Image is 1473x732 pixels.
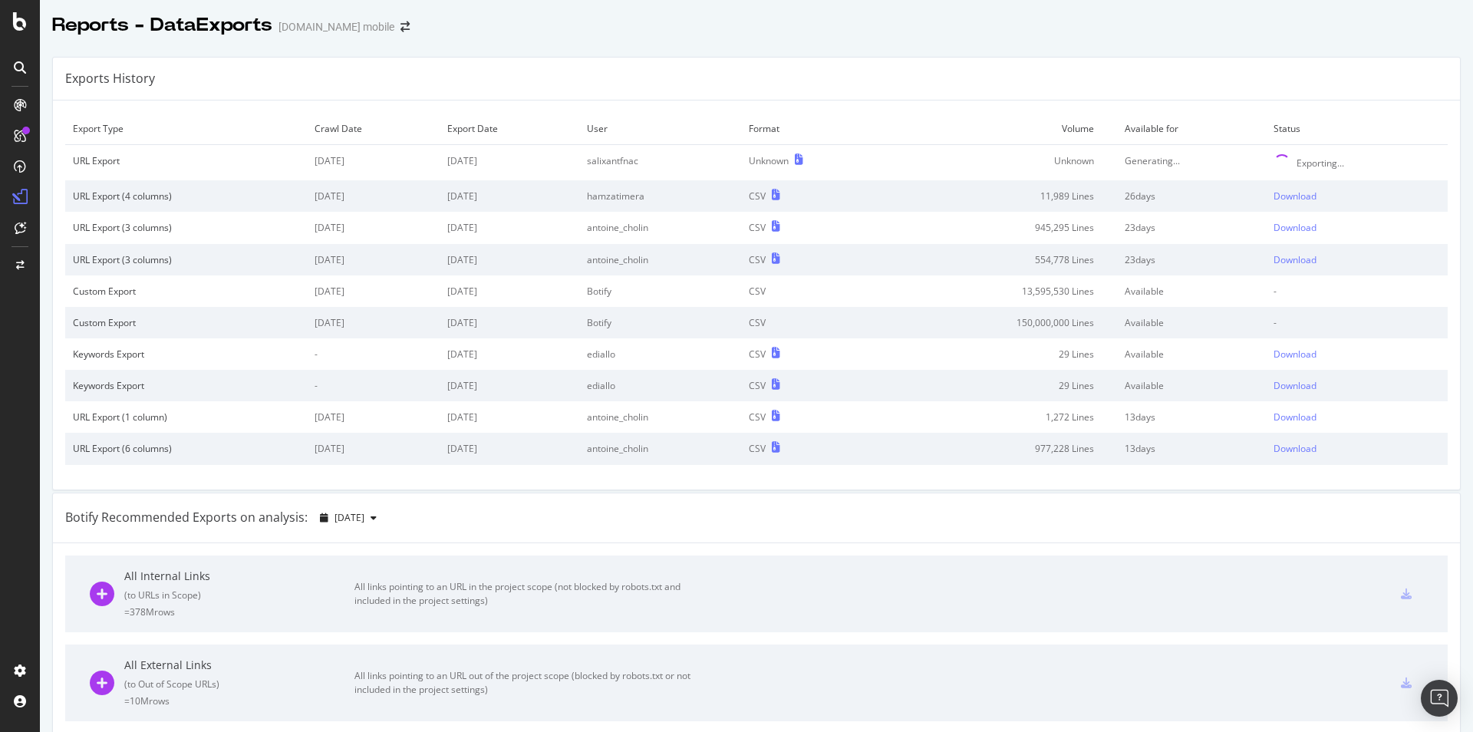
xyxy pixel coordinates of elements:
[579,433,741,464] td: antoine_cholin
[354,669,700,697] div: All links pointing to an URL out of the project scope (blocked by robots.txt or not included in t...
[1274,442,1316,455] div: Download
[1274,348,1440,361] a: Download
[440,433,579,464] td: [DATE]
[749,253,766,266] div: CSV
[440,370,579,401] td: [DATE]
[1274,379,1316,392] div: Download
[1266,113,1448,145] td: Status
[888,244,1117,275] td: 554,778 Lines
[307,338,440,370] td: -
[400,21,410,32] div: arrow-right-arrow-left
[1117,113,1266,145] td: Available for
[579,307,741,338] td: Botify
[1401,678,1412,688] div: csv-export
[1117,180,1266,212] td: 26 days
[579,338,741,370] td: ediallo
[1117,212,1266,243] td: 23 days
[888,275,1117,307] td: 13,595,530 Lines
[888,212,1117,243] td: 945,295 Lines
[888,370,1117,401] td: 29 Lines
[314,506,383,530] button: [DATE]
[307,433,440,464] td: [DATE]
[1266,275,1448,307] td: -
[1274,221,1440,234] a: Download
[440,113,579,145] td: Export Date
[1125,316,1258,329] div: Available
[579,401,741,433] td: antoine_cholin
[440,244,579,275] td: [DATE]
[440,145,579,181] td: [DATE]
[1266,307,1448,338] td: -
[124,658,354,673] div: All External Links
[888,338,1117,370] td: 29 Lines
[278,19,394,35] div: [DOMAIN_NAME] mobile
[1297,157,1344,170] div: Exporting...
[1274,379,1440,392] a: Download
[579,275,741,307] td: Botify
[65,509,308,526] div: Botify Recommended Exports on analysis:
[1125,285,1258,298] div: Available
[1274,190,1440,203] a: Download
[888,145,1117,181] td: Unknown
[65,113,307,145] td: Export Type
[354,580,700,608] div: All links pointing to an URL in the project scope (not blocked by robots.txt and included in the ...
[1117,401,1266,433] td: 13 days
[440,307,579,338] td: [DATE]
[1274,190,1316,203] div: Download
[73,411,299,424] div: URL Export (1 column)
[1274,411,1316,424] div: Download
[741,307,888,338] td: CSV
[73,253,299,266] div: URL Export (3 columns)
[1117,433,1266,464] td: 13 days
[73,154,299,167] div: URL Export
[579,244,741,275] td: antoine_cholin
[65,70,155,87] div: Exports History
[73,316,299,329] div: Custom Export
[73,285,299,298] div: Custom Export
[307,145,440,181] td: [DATE]
[124,589,354,602] div: ( to URLs in Scope )
[749,348,766,361] div: CSV
[749,379,766,392] div: CSV
[1274,411,1440,424] a: Download
[73,442,299,455] div: URL Export (6 columns)
[124,694,354,707] div: = 10M rows
[749,411,766,424] div: CSV
[579,212,741,243] td: antoine_cholin
[888,113,1117,145] td: Volume
[440,212,579,243] td: [DATE]
[73,190,299,203] div: URL Export (4 columns)
[1274,253,1316,266] div: Download
[888,307,1117,338] td: 150,000,000 Lines
[124,569,354,584] div: All Internal Links
[1274,253,1440,266] a: Download
[749,190,766,203] div: CSV
[749,442,766,455] div: CSV
[1421,680,1458,717] div: Open Intercom Messenger
[579,113,741,145] td: User
[1125,379,1258,392] div: Available
[1117,244,1266,275] td: 23 days
[741,275,888,307] td: CSV
[1125,154,1258,167] div: Generating...
[124,605,354,618] div: = 378M rows
[440,275,579,307] td: [DATE]
[579,180,741,212] td: hamzatimera
[334,511,364,524] span: 2025 Sep. 1st
[73,348,299,361] div: Keywords Export
[124,678,354,691] div: ( to Out of Scope URLs )
[307,212,440,243] td: [DATE]
[307,113,440,145] td: Crawl Date
[579,370,741,401] td: ediallo
[749,154,789,167] div: Unknown
[440,180,579,212] td: [DATE]
[1274,221,1316,234] div: Download
[888,433,1117,464] td: 977,228 Lines
[307,180,440,212] td: [DATE]
[1401,589,1412,599] div: csv-export
[579,145,741,181] td: salixantfnac
[749,221,766,234] div: CSV
[888,401,1117,433] td: 1,272 Lines
[1274,442,1440,455] a: Download
[741,113,888,145] td: Format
